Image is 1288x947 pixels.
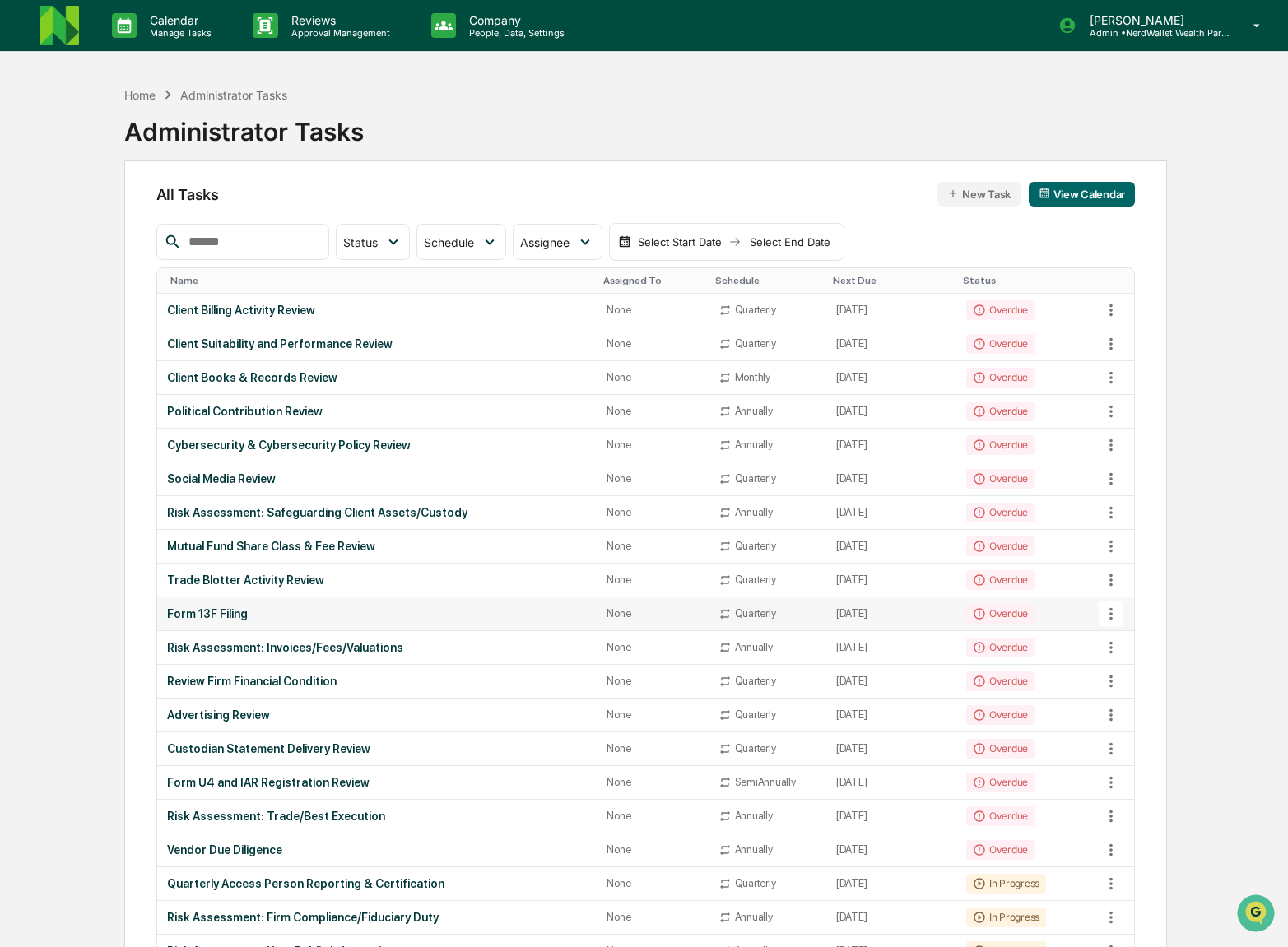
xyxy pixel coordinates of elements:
[167,810,588,823] div: Risk Assessment: Trade/Best Execution
[966,840,1035,860] div: Overdue
[607,337,698,350] div: None
[735,405,773,417] div: Annually
[156,186,219,203] span: All Tasks
[826,327,956,361] td: [DATE]
[735,304,776,316] div: Quarterly
[167,708,588,722] div: Advertising Review
[33,239,104,255] span: Data Lookup
[343,235,378,249] span: Status
[745,235,835,248] div: Select End Date
[826,395,956,429] td: [DATE]
[826,699,956,732] td: [DATE]
[607,675,698,687] div: None
[113,201,211,230] a: 🗄️Attestations
[137,27,220,39] p: Manage Tasks
[167,877,588,890] div: Quarterly Access Person Reporting & Certification
[167,304,588,317] div: Client Billing Activity Review
[735,641,773,653] div: Annually
[56,126,270,142] div: Start new chat
[735,877,776,889] div: Quarterly
[966,705,1035,725] div: Overdue
[119,209,133,222] div: 🗄️
[167,472,588,485] div: Social Media Review
[826,665,956,699] td: [DATE]
[735,439,773,451] div: Annually
[167,439,588,452] div: Cybersecurity & Cybersecurity Policy Review
[167,843,588,856] div: Vendor Due Diligence
[966,536,1035,556] div: Overdue
[16,126,46,156] img: 1746055101610-c473b297-6a78-478c-a979-82029cc54cd1
[43,75,272,92] input: Clear
[137,13,220,27] p: Calendar
[167,540,588,553] div: Mutual Fund Share Class & Fee Review
[520,235,570,249] span: Assignee
[40,6,79,45] img: logo
[735,371,770,383] div: Monthly
[607,304,698,316] div: None
[826,833,956,867] td: [DATE]
[1235,893,1280,937] iframe: Open customer support
[735,675,776,687] div: Quarterly
[456,27,573,39] p: People, Data, Settings
[167,337,588,350] div: Client Suitability and Performance Review
[167,607,588,620] div: Form 13F Filing
[607,911,698,923] div: None
[16,209,30,222] div: 🖐️
[424,235,474,249] span: Schedule
[966,334,1035,354] div: Overdue
[735,911,773,923] div: Annually
[735,708,776,721] div: Quarterly
[635,235,725,248] div: Select Start Date
[607,573,698,586] div: None
[826,462,956,496] td: [DATE]
[966,300,1035,320] div: Overdue
[170,275,591,286] div: Toggle SortBy
[124,88,156,102] div: Home
[280,131,300,151] button: Start new chat
[607,371,698,383] div: None
[966,469,1035,489] div: Overdue
[966,739,1035,759] div: Overdue
[735,810,773,822] div: Annually
[10,232,110,262] a: 🔎Data Lookup
[167,776,588,789] div: Form U4 and IAR Registration Review
[735,506,773,518] div: Annually
[728,235,742,248] img: arrow right
[607,843,698,856] div: None
[603,275,701,286] div: Toggle SortBy
[1039,188,1050,199] img: calendar
[966,773,1035,792] div: Overdue
[735,742,776,754] div: Quarterly
[180,88,287,102] div: Administrator Tasks
[124,104,364,146] div: Administrator Tasks
[607,708,698,721] div: None
[937,182,1021,207] button: New Task
[167,573,588,587] div: Trade Blotter Activity Review
[826,294,956,327] td: [DATE]
[826,597,956,631] td: [DATE]
[607,540,698,552] div: None
[167,911,588,924] div: Risk Assessment: Firm Compliance/Fiduciary Duty
[1101,275,1134,286] div: Toggle SortBy
[826,766,956,800] td: [DATE]
[966,874,1046,894] div: In Progress
[607,506,698,518] div: None
[715,275,820,286] div: Toggle SortBy
[16,240,30,253] div: 🔎
[33,207,106,224] span: Preclearance
[826,867,956,901] td: [DATE]
[966,368,1035,388] div: Overdue
[966,435,1035,455] div: Overdue
[966,908,1046,927] div: In Progress
[607,439,698,451] div: None
[735,843,773,856] div: Annually
[826,429,956,462] td: [DATE]
[167,641,588,654] div: Risk Assessment: Invoices/Fees/Valuations
[826,800,956,833] td: [DATE]
[966,503,1035,522] div: Overdue
[826,530,956,564] td: [DATE]
[167,371,588,384] div: Client Books & Records Review
[167,506,588,519] div: Risk Assessment: Safeguarding Client Assets/Custody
